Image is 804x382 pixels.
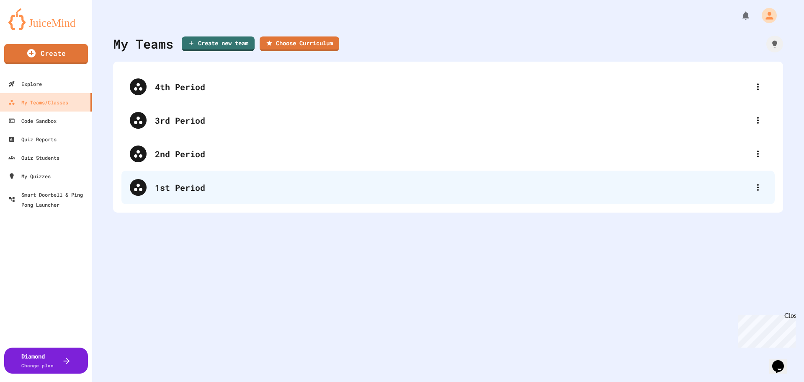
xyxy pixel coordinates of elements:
[734,312,796,348] iframe: chat widget
[121,137,775,171] div: 2nd Period
[3,3,58,53] div: Chat with us now!Close
[21,362,54,369] span: Change plan
[8,171,51,181] div: My Quizzes
[769,348,796,374] iframe: chat widget
[725,8,753,23] div: My Notifications
[8,153,59,163] div: Quiz Students
[8,190,89,210] div: Smart Doorbell & Ping Pong Launcher
[260,36,339,51] a: Choose Curriculum
[182,36,255,51] a: Create new team
[766,36,783,52] div: How it works
[4,44,88,64] a: Create
[121,70,775,104] div: 4th Period
[21,352,54,369] div: Diamond
[8,134,57,144] div: Quiz Reports
[8,97,68,107] div: My Teams/Classes
[8,8,84,30] img: logo-orange.svg
[113,34,173,53] div: My Teams
[121,104,775,137] div: 3rd Period
[4,348,88,374] button: DiamondChange plan
[8,79,42,89] div: Explore
[155,81,750,93] div: 4th Period
[121,171,775,204] div: 1st Period
[753,6,779,25] div: My Account
[8,116,57,126] div: Code Sandbox
[155,181,750,194] div: 1st Period
[155,148,750,160] div: 2nd Period
[155,114,750,127] div: 3rd Period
